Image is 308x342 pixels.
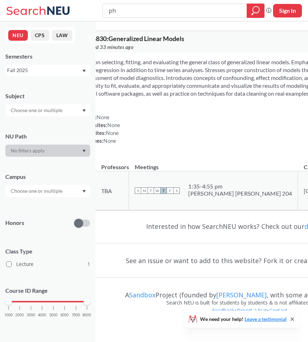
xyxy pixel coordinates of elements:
svg: Dropdown arrow [82,150,86,152]
p: Course ID Range [5,287,90,295]
span: 8000 [83,313,91,317]
span: None [107,122,120,128]
th: Professors [96,156,129,171]
input: Choose one or multiple [7,106,67,115]
div: Dropdown arrow [5,145,90,157]
span: M [141,187,148,194]
div: Semesters [5,52,90,60]
span: None [106,130,119,136]
svg: Dropdown arrow [82,190,86,193]
div: Fall 2025 [7,66,82,74]
span: We need your help! [200,317,287,322]
span: 4000 [38,313,46,317]
a: Sandbox [129,291,155,299]
span: 7000 [72,313,80,317]
span: 5000 [49,313,58,317]
span: W [154,187,160,194]
svg: Dropdown arrow [82,70,86,72]
div: Subject [5,92,90,100]
span: 1000 [4,313,13,317]
button: CPS [31,30,49,41]
button: Sign In [273,4,302,17]
a: [PERSON_NAME] [216,291,267,299]
a: Contact [269,307,288,314]
span: T [148,187,154,194]
a: Report a bug [236,307,267,314]
button: LAW [52,30,72,41]
span: 6000 [60,313,69,317]
svg: magnifying glass [251,6,260,16]
span: 2000 [15,313,24,317]
span: Updated 33 minutes ago [80,43,133,51]
td: TBA [96,171,129,210]
svg: Dropdown arrow [82,109,86,112]
label: Lecture [6,260,90,269]
a: Feedback [212,307,235,314]
span: 3000 [27,313,35,317]
span: None [103,137,116,144]
div: Dropdown arrow [5,185,90,197]
input: Choose one or multiple [7,187,67,195]
div: Fall 2025Dropdown arrow [5,65,90,76]
div: Campus [5,173,90,181]
span: F [167,187,173,194]
div: [PERSON_NAME] [PERSON_NAME] 204 [188,190,292,197]
input: Class, professor, course number, "phrase" [108,5,241,17]
div: 1:35 - 4:55 pm [188,183,292,190]
div: NU Path [5,132,90,140]
span: S [173,187,180,194]
div: Dropdown arrow [5,104,90,116]
th: Meetings [129,156,298,171]
span: S [135,187,141,194]
span: None [97,114,109,120]
div: magnifying glass [247,4,265,18]
span: T [160,187,167,194]
div: NUPaths: Prerequisites: Corequisites: Course fees: [73,113,120,145]
a: Leave a testimonial [245,316,287,322]
span: Class Type [5,247,90,255]
p: Honors [5,219,24,227]
span: PHTH 6830 : Generalized Linear Models [73,35,184,42]
button: NEU [8,30,28,41]
span: 1 [87,260,90,268]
